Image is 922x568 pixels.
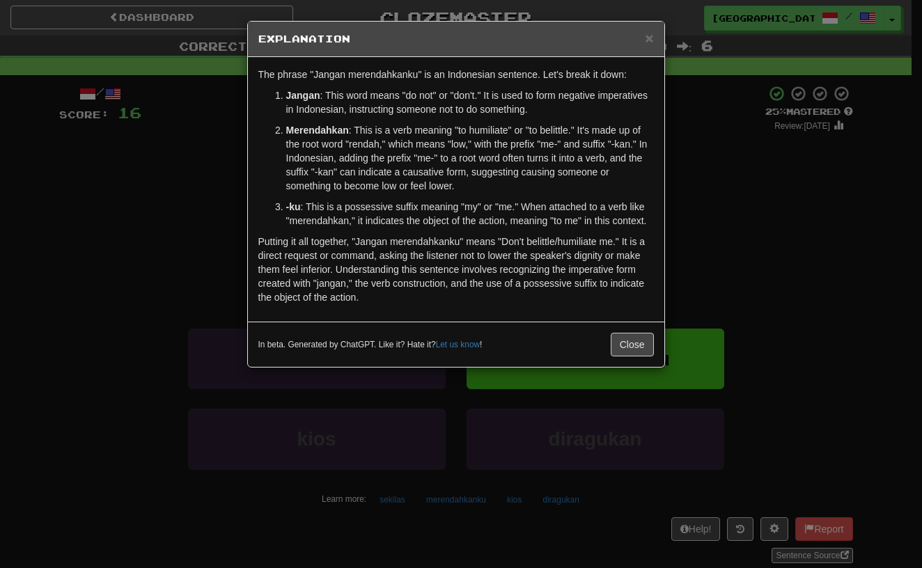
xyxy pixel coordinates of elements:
button: Close [611,333,654,356]
p: : This word means "do not" or "don't." It is used to form negative imperatives in Indonesian, ins... [286,88,654,116]
p: : This is a possessive suffix meaning "my" or "me." When attached to a verb like "merendahkan," i... [286,200,654,228]
strong: Merendahkan [286,125,349,136]
p: : This is a verb meaning "to humiliate" or "to belittle." It's made up of the root word "rendah,"... [286,123,654,193]
span: × [645,30,653,46]
button: Close [645,31,653,45]
p: The phrase "Jangan merendahkanku" is an Indonesian sentence. Let's break it down: [258,68,654,81]
small: In beta. Generated by ChatGPT. Like it? Hate it? ! [258,339,483,351]
strong: Jangan [286,90,320,101]
h5: Explanation [258,32,654,46]
a: Let us know [436,340,480,349]
strong: -ku [286,201,301,212]
p: Putting it all together, "Jangan merendahkanku" means "Don't belittle/humiliate me." It is a dire... [258,235,654,304]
